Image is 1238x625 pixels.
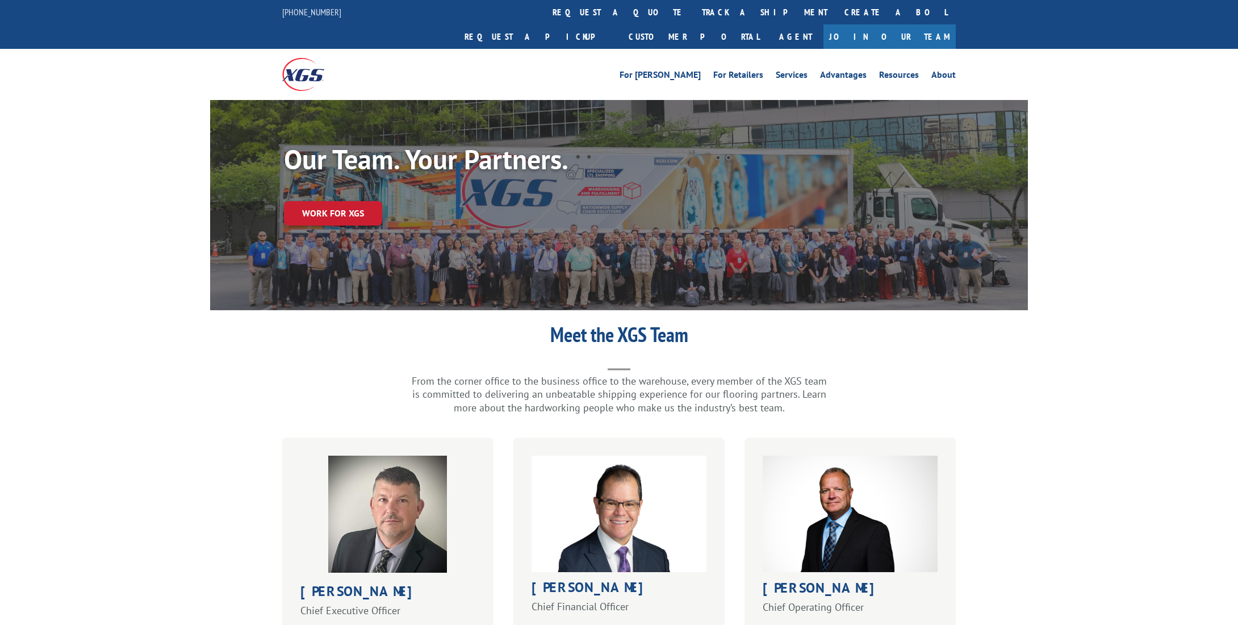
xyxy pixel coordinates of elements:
[763,601,938,624] p: Chief Operating Officer
[284,145,625,178] h1: Our Team. Your Partners.
[768,24,823,49] a: Agent
[776,70,808,83] a: Services
[282,6,341,18] a: [PHONE_NUMBER]
[532,600,706,624] p: Chief Financial Officer
[532,456,706,572] img: Roger_Silva
[392,374,846,415] p: From the corner office to the business office to the warehouse, every member of the XGS team is c...
[300,585,475,604] h1: [PERSON_NAME]
[763,456,938,572] img: Greg Laminack
[879,70,919,83] a: Resources
[284,201,382,226] a: Work for XGS
[931,70,956,83] a: About
[620,70,701,83] a: For [PERSON_NAME]
[823,24,956,49] a: Join Our Team
[713,70,763,83] a: For Retailers
[763,579,884,597] strong: [PERSON_NAME]
[456,24,620,49] a: Request a pickup
[820,70,867,83] a: Advantages
[392,324,846,351] h1: Meet the XGS Team
[328,456,447,573] img: bobkenna-profilepic
[620,24,768,49] a: Customer Portal
[532,581,706,600] h1: [PERSON_NAME]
